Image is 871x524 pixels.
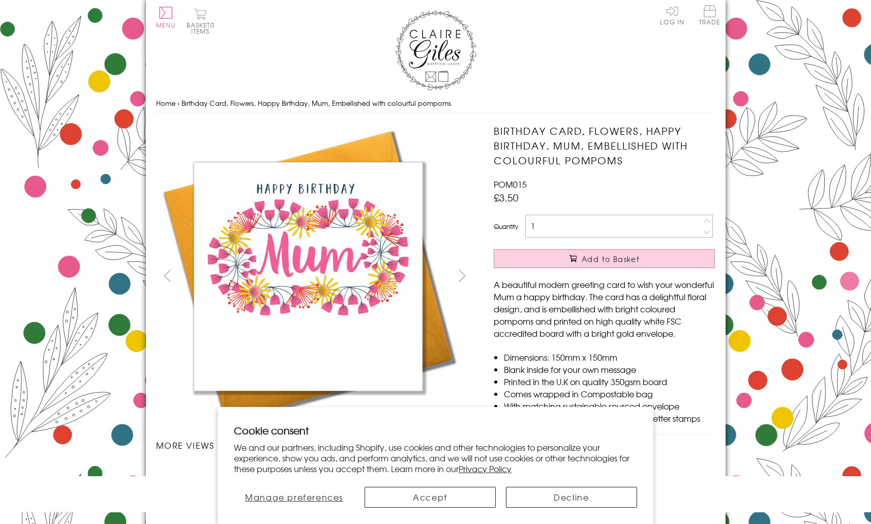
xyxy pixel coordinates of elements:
button: prev [156,264,179,287]
button: Accept [365,487,496,508]
button: Add to Basket [494,249,715,268]
button: Manage preferences [234,487,354,508]
a: Home [156,98,175,108]
img: Birthday Card, Flowers, Happy Birthday, Mum, Embellished with colourful pompoms [195,474,196,474]
li: Printed in the U.K on quality 350gsm board [504,375,715,388]
span: › [177,98,179,108]
span: Add to Basket [582,254,640,264]
li: Dimensions: 150mm x 150mm [504,351,715,363]
label: Quantity [494,222,518,231]
li: Carousel Page 1 (Current Slide) [156,461,235,484]
h1: Birthday Card, Flowers, Happy Birthday, Mum, Embellished with colourful pompoms [494,124,715,167]
img: Birthday Card, Flowers, Happy Birthday, Mum, Embellished with colourful pompoms [473,124,778,429]
span: 0 items [191,20,215,36]
ul: Carousel Pagination [156,461,474,506]
button: Menu [156,7,176,28]
span: Trade [699,5,720,25]
a: Log In [660,5,684,25]
span: POM015 [494,178,527,190]
h3: More views [156,439,474,451]
button: Basket0 items [187,8,215,34]
nav: breadcrumbs [156,93,715,114]
img: Claire Giles Greetings Cards [395,10,476,91]
span: Birthday Card, Flowers, Happy Birthday, Mum, Embellished with colourful pompoms [182,98,451,108]
button: next [450,264,473,287]
button: Decline [506,487,637,508]
img: Birthday Card, Flowers, Happy Birthday, Mum, Embellished with colourful pompoms [156,124,461,429]
span: Manage preferences [245,491,343,503]
span: £3.50 [494,190,519,205]
p: We and our partners, including Shopify, use cookies and other technologies to personalize your ex... [234,442,637,474]
li: Comes wrapped in Compostable bag [504,388,715,400]
a: Privacy Policy [459,462,512,475]
a: Trade [699,5,720,27]
p: A beautiful modern greeting card to wish your wonderful Mum a happy birthday. The card has a deli... [494,278,715,339]
li: Blank inside for your own message [504,363,715,375]
h2: Cookie consent [234,423,637,438]
span: Menu [156,20,176,30]
li: With matching sustainable sourced envelope [504,400,715,412]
